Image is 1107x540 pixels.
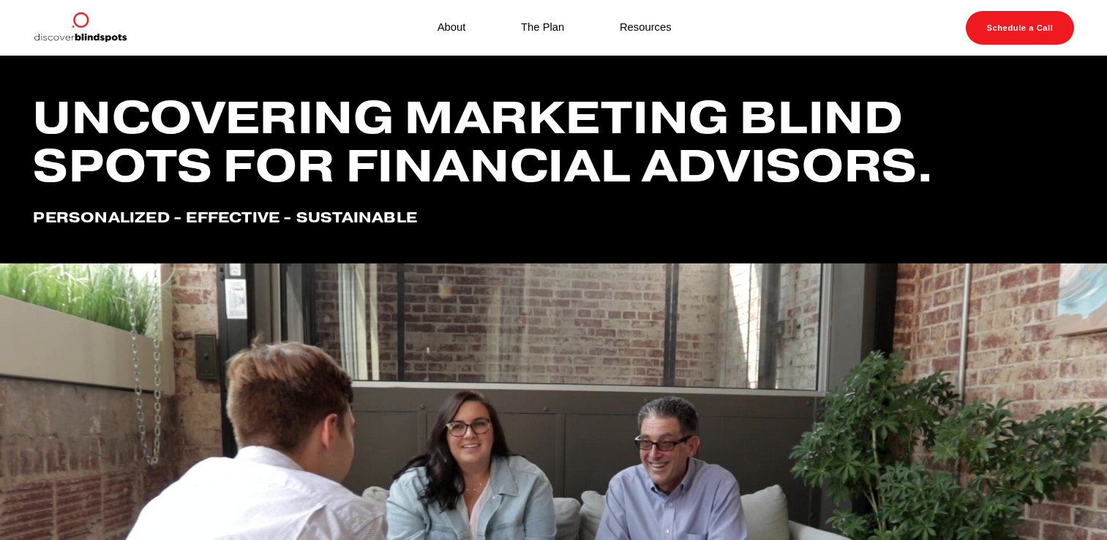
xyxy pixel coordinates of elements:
[33,209,1073,227] h4: Personalized - effective - Sustainable
[521,18,564,38] a: The Plan
[966,11,1073,45] a: Schedule a Call
[438,18,466,38] a: About
[33,11,127,45] img: Discover Blind Spots
[620,18,672,38] a: Resources
[33,93,1073,190] h1: Uncovering marketing blind spots for financial advisors.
